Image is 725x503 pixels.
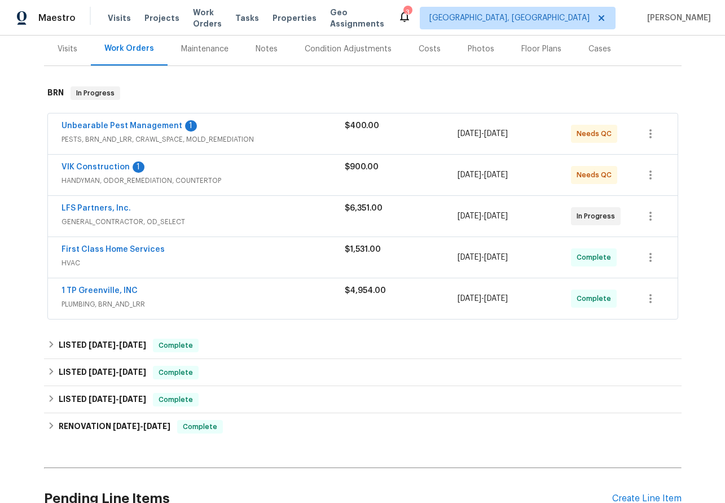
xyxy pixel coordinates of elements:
span: - [113,422,170,430]
span: [PERSON_NAME] [643,12,711,24]
span: Complete [577,293,616,304]
span: [DATE] [484,295,508,303]
span: Visits [108,12,131,24]
span: [DATE] [89,368,116,376]
span: In Progress [72,88,119,99]
a: VIK Construction [61,163,130,171]
div: Costs [419,43,441,55]
span: $1,531.00 [345,246,381,253]
span: Maestro [38,12,76,24]
span: - [458,293,508,304]
span: [DATE] [89,341,116,349]
span: [GEOGRAPHIC_DATA], [GEOGRAPHIC_DATA] [429,12,590,24]
span: [DATE] [119,341,146,349]
div: Visits [58,43,77,55]
span: [DATE] [484,130,508,138]
span: [DATE] [119,368,146,376]
h6: BRN [47,86,64,100]
span: - [458,128,508,139]
span: $4,954.00 [345,287,386,295]
span: - [458,169,508,181]
span: - [89,368,146,376]
div: 1 [133,161,144,173]
span: In Progress [577,211,619,222]
div: BRN In Progress [44,75,682,111]
h6: RENOVATION [59,420,170,434]
div: 3 [403,7,411,18]
span: Complete [154,367,197,378]
div: Maintenance [181,43,229,55]
span: Needs QC [577,128,616,139]
a: 1 TP Greenville, INC [61,287,138,295]
span: - [458,211,508,222]
span: [DATE] [458,212,481,220]
div: LISTED [DATE]-[DATE]Complete [44,332,682,359]
span: Complete [178,421,222,432]
span: PLUMBING, BRN_AND_LRR [61,299,345,310]
span: [DATE] [484,253,508,261]
span: Complete [154,394,197,405]
div: LISTED [DATE]-[DATE]Complete [44,359,682,386]
span: [DATE] [484,171,508,179]
div: Photos [468,43,494,55]
span: - [458,252,508,263]
span: [DATE] [458,130,481,138]
div: RENOVATION [DATE]-[DATE]Complete [44,413,682,440]
span: HANDYMAN, ODOR_REMEDIATION, COUNTERTOP [61,175,345,186]
span: $400.00 [345,122,379,130]
div: 1 [185,120,197,132]
h6: LISTED [59,393,146,406]
div: Work Orders [104,43,154,54]
span: Tasks [235,14,259,22]
span: [DATE] [119,395,146,403]
div: Condition Adjustments [305,43,392,55]
span: Needs QC [577,169,616,181]
span: [DATE] [143,422,170,430]
div: Cases [588,43,611,55]
div: LISTED [DATE]-[DATE]Complete [44,386,682,413]
span: Complete [154,340,197,351]
a: First Class Home Services [61,246,165,253]
span: [DATE] [458,253,481,261]
span: Complete [577,252,616,263]
span: Work Orders [193,7,222,29]
span: GENERAL_CONTRACTOR, OD_SELECT [61,216,345,228]
a: LFS Partners, Inc. [61,204,131,212]
span: [DATE] [458,171,481,179]
h6: LISTED [59,339,146,352]
div: Floor Plans [521,43,561,55]
span: - [89,395,146,403]
span: $6,351.00 [345,204,383,212]
span: [DATE] [113,422,140,430]
span: HVAC [61,257,345,269]
span: [DATE] [458,295,481,303]
span: PESTS, BRN_AND_LRR, CRAWL_SPACE, MOLD_REMEDIATION [61,134,345,145]
div: Notes [256,43,278,55]
span: Projects [144,12,179,24]
span: [DATE] [484,212,508,220]
span: [DATE] [89,395,116,403]
span: Geo Assignments [330,7,384,29]
a: Unbearable Pest Management [61,122,182,130]
span: $900.00 [345,163,379,171]
span: - [89,341,146,349]
h6: LISTED [59,366,146,379]
span: Properties [273,12,317,24]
